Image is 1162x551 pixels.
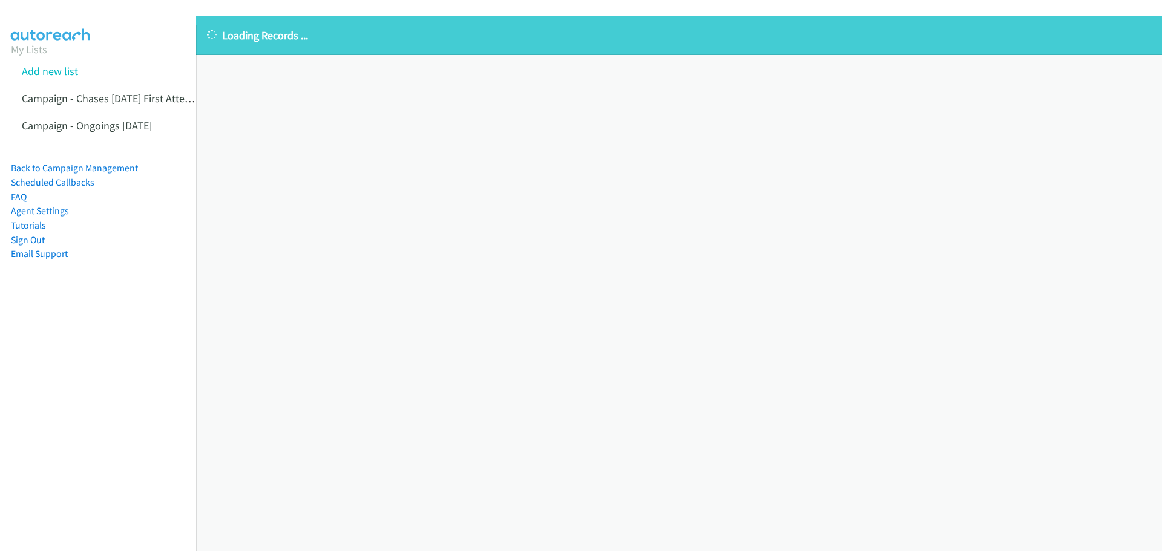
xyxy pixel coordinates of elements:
a: Back to Campaign Management [11,162,138,174]
a: Add new list [22,64,78,78]
a: Campaign - Ongoings [DATE] [22,119,152,132]
a: Tutorials [11,220,46,231]
p: Loading Records ... [207,27,1151,44]
a: Agent Settings [11,205,69,217]
a: Email Support [11,248,68,259]
a: FAQ [11,191,27,203]
a: Sign Out [11,234,45,246]
a: My Lists [11,42,47,56]
a: Scheduled Callbacks [11,177,94,188]
a: Campaign - Chases [DATE] First Attempts [22,91,208,105]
